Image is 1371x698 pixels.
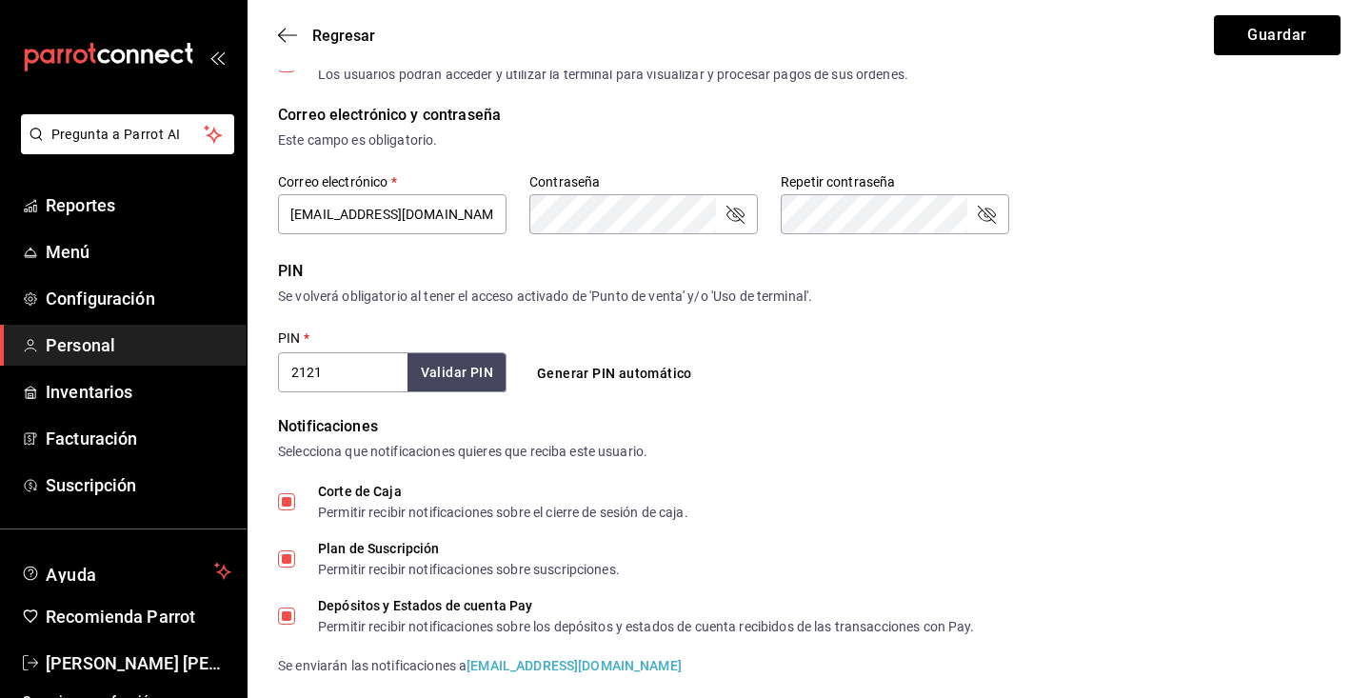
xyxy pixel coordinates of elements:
div: Se enviarán las notificaciones a [278,656,1341,676]
span: Inventarios [46,379,231,405]
a: Pregunta a Parrot AI [13,138,234,158]
button: passwordField [724,203,746,226]
button: open_drawer_menu [209,50,225,65]
button: Validar PIN [407,353,507,392]
span: Suscripción [46,472,231,498]
div: Permitir recibir notificaciones sobre suscripciones. [318,563,620,576]
div: PIN [278,260,1341,283]
span: Pregunta a Parrot AI [51,125,205,145]
div: Depósitos y Estados de cuenta Pay [318,599,975,612]
div: Corte de Caja [318,485,688,498]
button: Pregunta a Parrot AI [21,114,234,154]
label: PIN [278,331,309,345]
div: Notificaciones [278,415,1341,438]
div: Permitir recibir notificaciones sobre el cierre de sesión de caja. [318,506,688,519]
span: Reportes [46,192,231,218]
button: Generar PIN automático [529,356,700,391]
button: Regresar [278,27,375,45]
div: Selecciona que notificaciones quieres que reciba este usuario. [278,442,1341,462]
button: passwordField [975,203,998,226]
span: Regresar [312,27,375,45]
span: Configuración [46,286,231,311]
span: Ayuda [46,560,207,583]
div: Plan de Suscripción [318,542,620,555]
span: Recomienda Parrot [46,604,231,629]
label: Repetir contraseña [781,175,1009,189]
label: Contraseña [529,175,758,189]
button: Guardar [1214,15,1341,55]
div: Correo electrónico y contraseña [278,104,1341,127]
div: Este campo es obligatorio. [278,130,1341,150]
strong: [EMAIL_ADDRESS][DOMAIN_NAME] [467,658,682,673]
span: Menú [46,239,231,265]
input: 3 a 6 dígitos [278,352,407,392]
input: ejemplo@gmail.com [278,194,507,234]
div: Se volverá obligatorio al tener el acceso activado de 'Punto de venta' y/o 'Uso de terminal'. [278,287,1341,307]
span: Facturación [46,426,231,451]
label: Correo electrónico [278,175,507,189]
span: [PERSON_NAME] [PERSON_NAME] [46,650,231,676]
div: Permitir recibir notificaciones sobre los depósitos y estados de cuenta recibidos de las transacc... [318,620,975,633]
div: Los usuarios podrán acceder y utilizar la terminal para visualizar y procesar pagos de sus órdenes. [318,68,908,81]
span: Personal [46,332,231,358]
